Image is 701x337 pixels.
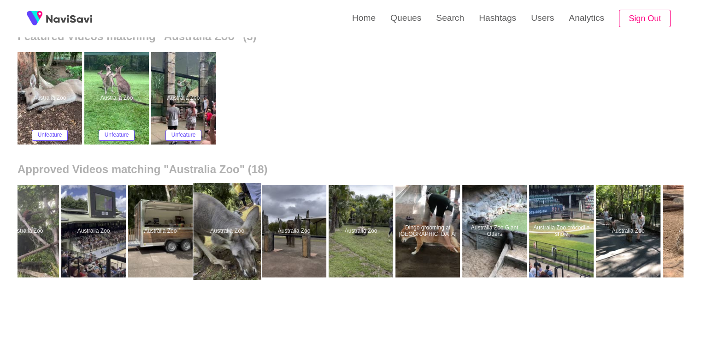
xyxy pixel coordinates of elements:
a: Australia ZooAustralia ZooUnfeature [84,52,151,144]
a: Australia Zoo crocodile showAustralia Zoo crocodile show [529,185,596,277]
button: Unfeature [165,130,202,141]
button: Unfeature [32,130,68,141]
button: Unfeature [99,130,135,141]
a: Australia ZooAustralia Zoo [128,185,195,277]
a: Australia ZooAustralia Zoo [329,185,395,277]
img: fireSpot [23,7,46,30]
a: Australia ZooAustralia ZooUnfeature [18,52,84,144]
a: Australia Zoo Giant OttersAustralia Zoo Giant Otters [462,185,529,277]
img: fireSpot [46,14,92,23]
button: Sign Out [619,10,671,28]
a: Australia ZooAustralia Zoo [195,185,262,277]
a: Australia ZooAustralia Zoo [596,185,663,277]
a: Dingo grooming at [GEOGRAPHIC_DATA]Dingo grooming at Australia Zoo [395,185,462,277]
a: Australia ZooAustralia Zoo [61,185,128,277]
a: Australia ZooAustralia ZooUnfeature [151,52,218,144]
h2: Approved Videos matching "Australia Zoo" (18) [18,163,683,176]
a: Australia ZooAustralia Zoo [262,185,329,277]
